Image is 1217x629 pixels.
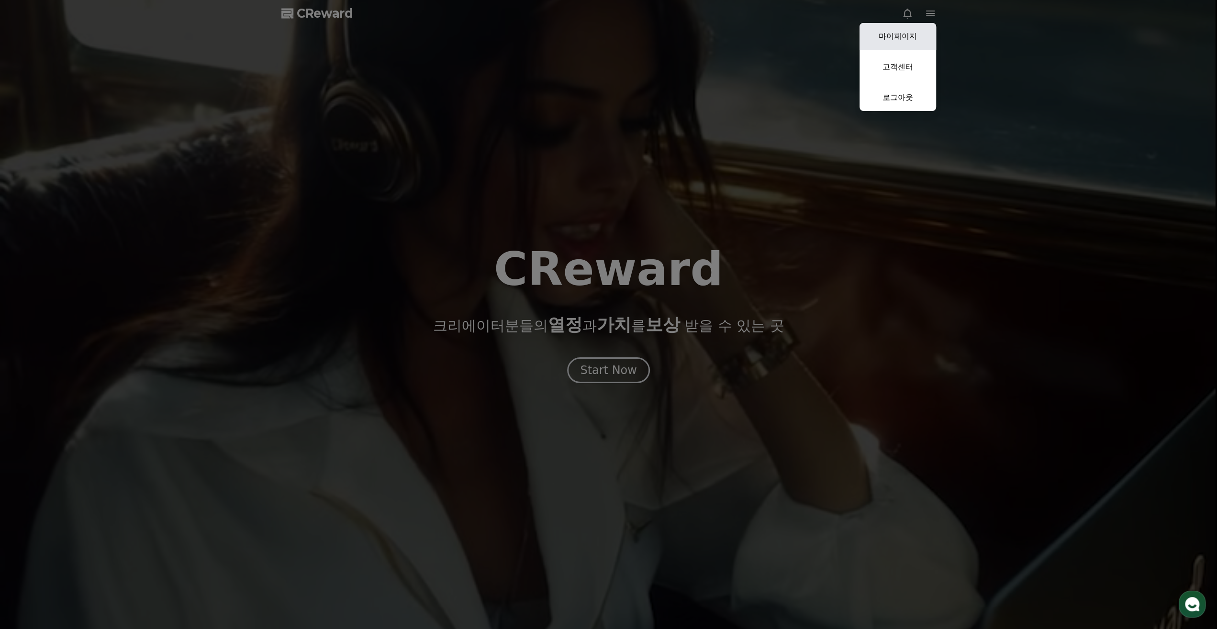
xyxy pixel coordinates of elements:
[88,318,99,326] span: 대화
[860,54,936,80] a: 고객센터
[860,23,936,50] a: 마이페이지
[148,318,159,325] span: 설정
[30,318,36,325] span: 홈
[63,303,123,327] a: 대화
[860,23,936,111] button: 마이페이지 고객센터 로그아웃
[3,303,63,327] a: 홈
[123,303,184,327] a: 설정
[860,84,936,111] a: 로그아웃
